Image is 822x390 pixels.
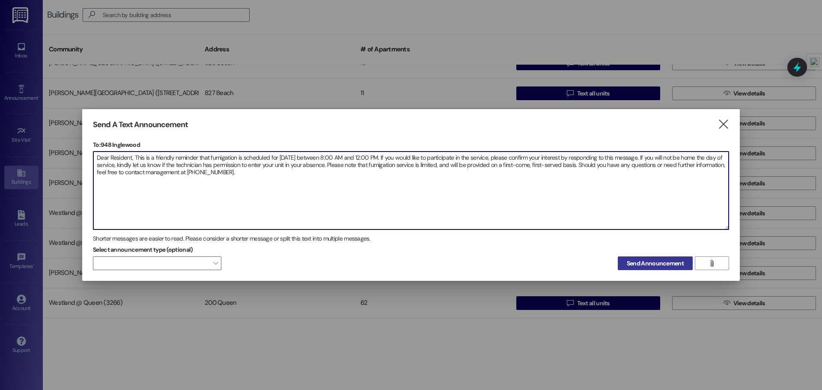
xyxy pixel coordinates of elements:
[618,256,693,270] button: Send Announcement
[93,140,729,149] p: To: 948 Inglewood
[627,259,684,268] span: Send Announcement
[718,120,729,129] i: 
[93,243,193,256] label: Select announcement type (optional)
[93,151,729,230] div: Dear Resident, This is a friendly reminder that fumigation is scheduled for [DATE] between 8:00 A...
[93,152,729,229] textarea: Dear Resident, This is a friendly reminder that fumigation is scheduled for [DATE] between 8:00 A...
[93,234,729,243] div: Shorter messages are easier to read. Please consider a shorter message or split this text into mu...
[709,260,715,267] i: 
[93,120,188,130] h3: Send A Text Announcement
